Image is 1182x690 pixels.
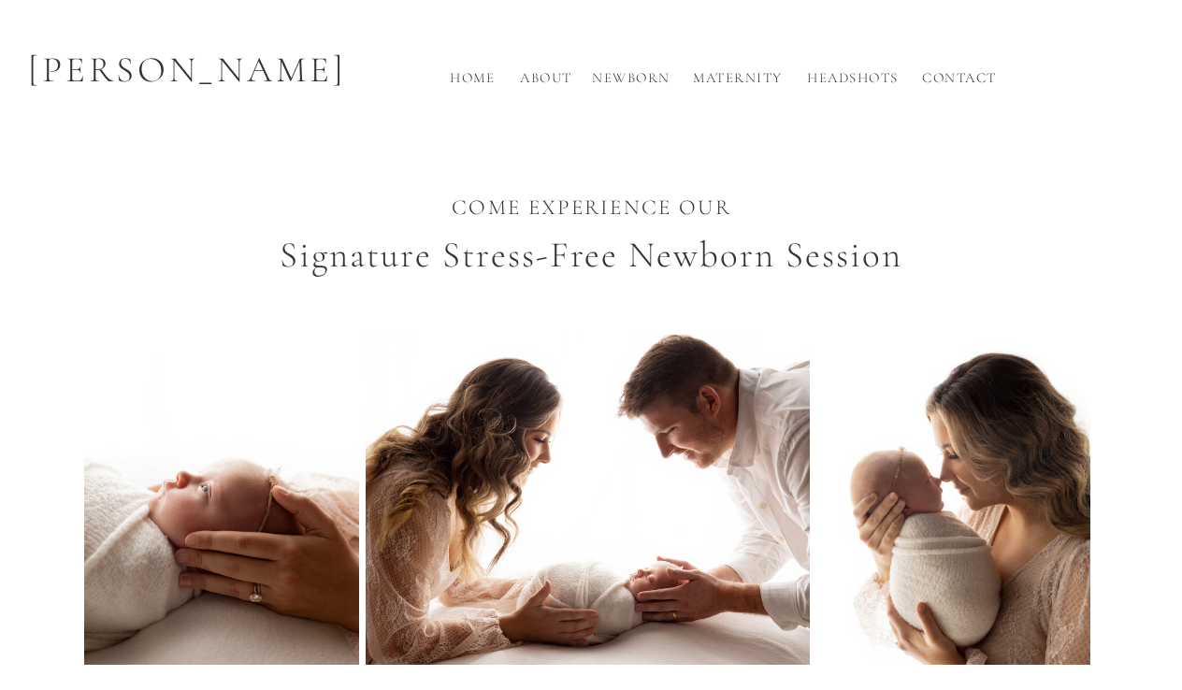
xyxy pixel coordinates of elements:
[440,192,742,228] p: Come Experience Our
[589,67,673,98] a: Newborn
[11,43,364,98] p: [PERSON_NAME]
[917,67,1002,98] a: Contact
[442,67,502,98] a: Home
[255,228,927,300] h2: Signature Stress-Free Newborn Session
[515,67,577,98] a: About
[686,67,789,98] a: Maternity
[801,67,904,98] a: Headshots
